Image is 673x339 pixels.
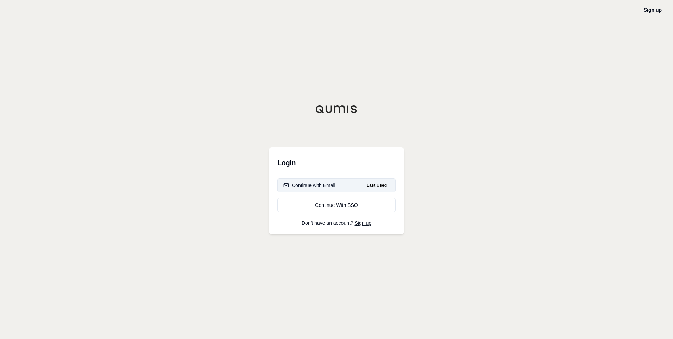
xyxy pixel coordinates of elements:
[315,105,358,113] img: Qumis
[277,221,396,226] p: Don't have an account?
[355,220,371,226] a: Sign up
[277,156,396,170] h3: Login
[277,178,396,192] button: Continue with EmailLast Used
[364,181,390,190] span: Last Used
[283,202,390,209] div: Continue With SSO
[277,198,396,212] a: Continue With SSO
[644,7,662,13] a: Sign up
[283,182,335,189] div: Continue with Email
